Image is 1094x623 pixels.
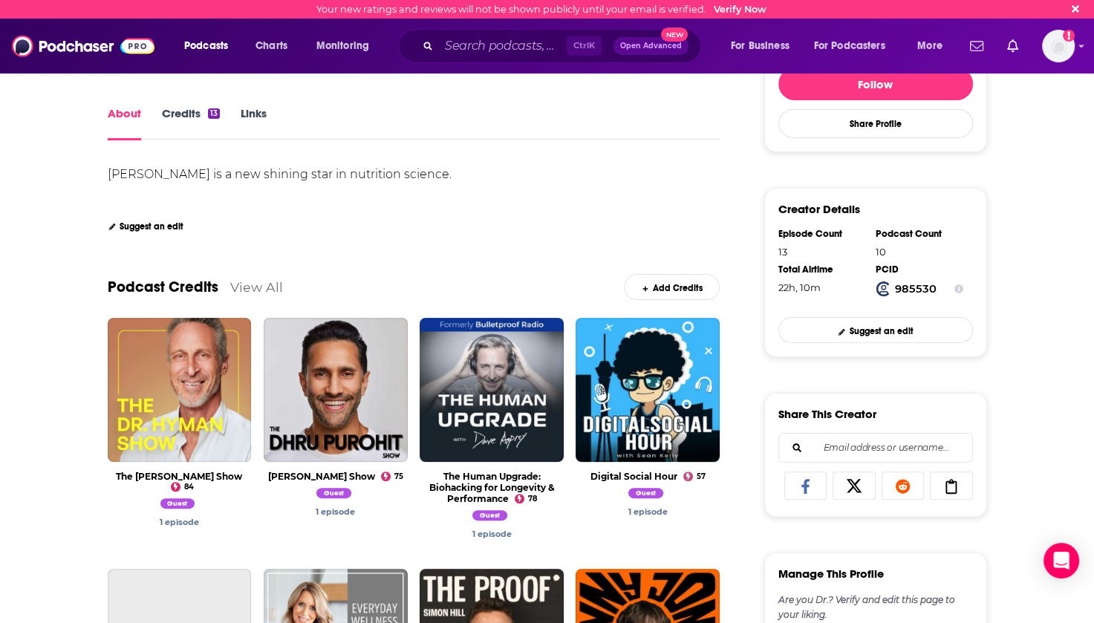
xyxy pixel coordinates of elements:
a: Dr. Nick Norwitz [316,490,355,500]
strong: 985530 [895,282,937,296]
a: Share on Facebook [784,472,827,500]
div: 10 [876,246,963,258]
h3: Creator Details [778,202,860,216]
span: Guest [472,510,507,521]
h3: Manage This Profile [778,567,884,581]
a: View All [230,279,283,295]
a: Dr. Nick Norwitz [628,490,667,500]
a: Dr. Nick Norwitz [160,500,199,511]
a: Dr. Nick Norwitz [472,512,511,523]
a: Dhru Purohit Show [268,471,375,482]
span: For Business [731,36,789,56]
div: Total Airtime [778,264,866,275]
span: Ctrl K [567,36,602,56]
h3: Share This Creator [778,407,876,421]
button: Show Info [954,281,963,296]
div: [PERSON_NAME] is a new shining star in nutrition science. [108,167,452,181]
svg: Email not verified [1063,30,1075,42]
div: Podcast Count [876,228,963,240]
span: Guest [628,488,663,498]
a: Dr. Nick Norwitz [472,529,512,539]
a: Dr. Nick Norwitz [160,517,199,527]
a: The Dr. Hyman Show [116,471,242,482]
a: Share on X/Twitter [833,472,876,500]
a: The Human Upgrade: Biohacking for Longevity & Performance [429,471,555,504]
button: open menu [907,34,961,58]
a: 75 [381,472,403,481]
span: Guest [316,488,351,498]
div: PCID [876,264,963,275]
span: 75 [394,474,403,480]
a: About [108,106,141,140]
span: Podcasts [184,36,228,56]
div: Search followers [778,433,973,463]
div: 13 [778,246,866,258]
a: Add Credits [624,274,720,300]
a: Copy Link [930,472,973,500]
button: Follow [778,68,973,100]
span: 84 [184,484,194,490]
div: Open Intercom Messenger [1043,543,1079,578]
a: Credits13 [162,106,220,140]
span: For Podcasters [814,36,885,56]
span: Charts [255,36,287,56]
a: Suggest an edit [778,317,973,343]
span: More [917,36,942,56]
button: Share Profile [778,109,973,138]
a: Dr. Nick Norwitz [628,506,668,517]
span: 78 [527,496,536,502]
button: Show profile menu [1042,30,1075,62]
span: 57 [697,474,706,480]
div: Your new ratings and reviews will not be shown publicly until your email is verified. [316,4,766,15]
a: Dr. Nick Norwitz [316,506,355,517]
img: User Profile [1042,30,1075,62]
a: Links [241,106,267,140]
a: 84 [171,482,194,492]
input: Search podcasts, credits, & more... [439,34,567,58]
a: Show notifications dropdown [964,33,989,59]
a: 78 [515,494,537,503]
div: Episode Count [778,228,866,240]
div: 13 [208,108,220,119]
a: Charts [246,34,296,58]
button: Open AdvancedNew [613,37,688,55]
div: Are you Dr.? Verify and edit this page to your liking. [778,593,973,622]
span: Guest [160,498,195,509]
span: Monitoring [316,36,369,56]
a: Digital Social Hour [590,471,677,482]
span: Open Advanced [620,42,682,50]
a: Podcast Credits [108,278,218,296]
div: Search podcasts, credits, & more... [412,29,715,63]
img: Podchaser Creator ID logo [876,281,890,296]
a: Suggest an edit [108,221,184,232]
a: Share on Reddit [882,472,925,500]
input: Email address or username... [791,434,960,462]
a: 57 [683,472,706,481]
span: Logged in as kimmiveritas [1042,30,1075,62]
button: open menu [720,34,808,58]
span: New [661,27,688,42]
a: Verify Now [714,4,766,15]
img: Podchaser - Follow, Share and Rate Podcasts [12,32,154,60]
button: open menu [306,34,388,58]
a: Show notifications dropdown [1001,33,1024,59]
span: 22 hours, 10 minutes, 57 seconds [778,281,821,293]
button: open menu [804,34,907,58]
button: open menu [174,34,247,58]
